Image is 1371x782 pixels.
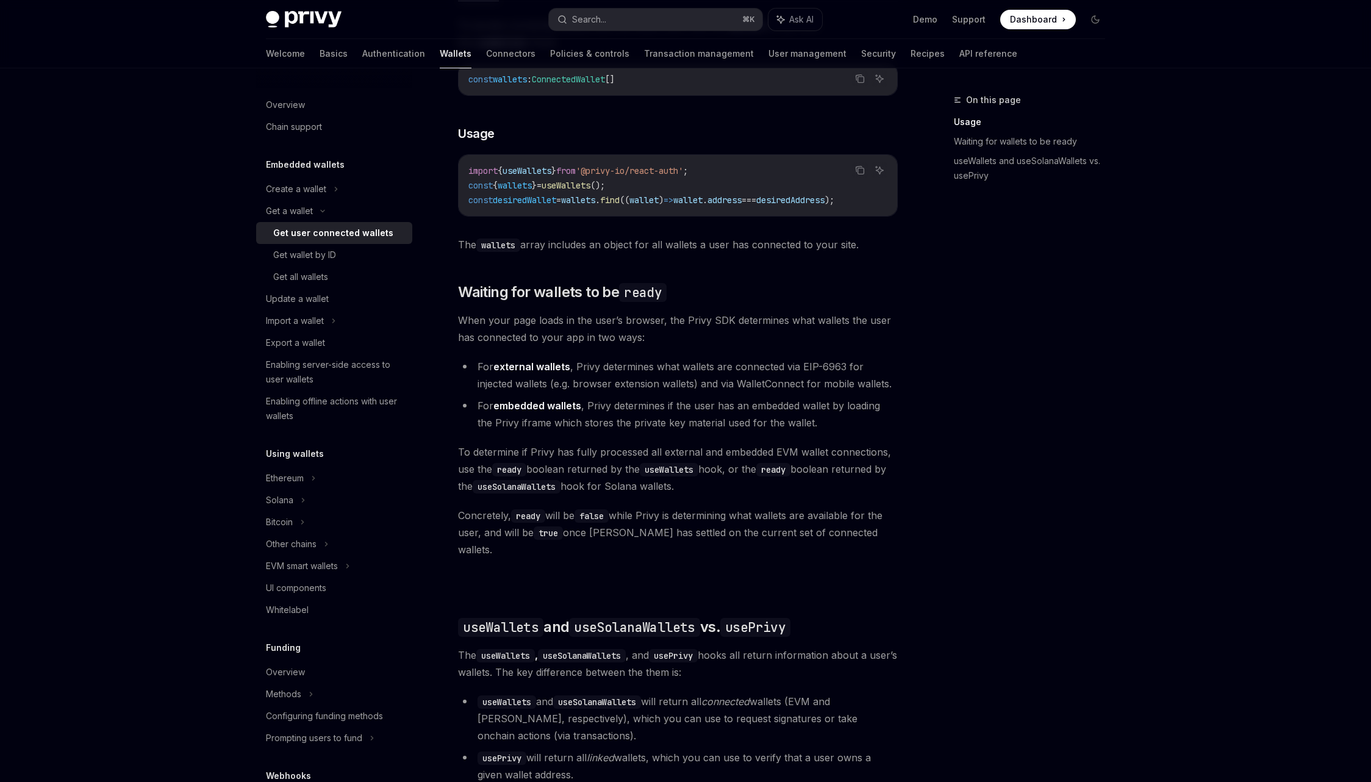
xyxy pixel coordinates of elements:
[256,661,412,683] a: Overview
[458,282,667,302] span: Waiting for wallets to be
[266,335,325,350] div: Export a wallet
[640,463,698,476] code: useWallets
[664,195,673,206] span: =>
[476,649,626,661] strong: ,
[1086,10,1105,29] button: Toggle dark mode
[266,204,313,218] div: Get a wallet
[476,649,535,662] code: useWallets
[493,195,556,206] span: desiredWallet
[458,236,898,253] span: The array includes an object for all wallets a user has connected to your site.
[852,162,868,178] button: Copy the contents from the code block
[549,9,762,30] button: Search...⌘K
[576,165,683,176] span: '@privy-io/react-auth'
[266,665,305,680] div: Overview
[256,705,412,727] a: Configuring funding methods
[952,13,986,26] a: Support
[266,98,305,112] div: Overview
[266,603,309,617] div: Whitelabel
[683,165,688,176] span: ;
[590,180,605,191] span: ();
[600,195,620,206] span: find
[266,515,293,529] div: Bitcoin
[256,577,412,599] a: UI components
[789,13,814,26] span: Ask AI
[266,447,324,461] h5: Using wallets
[266,292,329,306] div: Update a wallet
[473,480,560,493] code: useSolanaWallets
[458,693,898,744] li: and will return all wallets (EVM and [PERSON_NAME], respectively), which you can use to request s...
[534,526,563,540] code: true
[320,39,348,68] a: Basics
[532,180,537,191] span: }
[458,125,495,142] span: Usage
[756,463,790,476] code: ready
[966,93,1021,107] span: On this page
[493,74,527,85] span: wallets
[768,9,822,30] button: Ask AI
[458,443,898,495] span: To determine if Privy has fully processed all external and embedded EVM wallet connections, use t...
[587,752,614,764] em: linked
[703,195,707,206] span: .
[256,288,412,310] a: Update a wallet
[266,471,304,486] div: Ethereum
[458,358,898,392] li: For , Privy determines what wallets are connected via EIP-6963 for injected wallets (e.g. browser...
[861,39,896,68] a: Security
[266,709,383,723] div: Configuring funding methods
[256,354,412,390] a: Enabling server-side access to user wallets
[511,509,545,523] code: ready
[768,39,847,68] a: User management
[273,270,328,284] div: Get all wallets
[649,649,698,662] code: usePrivy
[468,195,493,206] span: const
[913,13,937,26] a: Demo
[503,165,551,176] span: useWallets
[468,165,498,176] span: import
[493,180,498,191] span: {
[468,180,493,191] span: const
[486,39,535,68] a: Connectors
[478,695,536,709] code: useWallets
[556,195,561,206] span: =
[572,12,606,27] div: Search...
[266,182,326,196] div: Create a wallet
[569,618,700,637] code: useSolanaWallets
[273,248,336,262] div: Get wallet by ID
[458,617,790,637] span: and vs.
[527,74,532,85] span: :
[825,195,834,206] span: );
[595,195,600,206] span: .
[954,112,1115,132] a: Usage
[532,74,605,85] span: ConnectedWallet
[256,332,412,354] a: Export a wallet
[256,266,412,288] a: Get all wallets
[492,463,526,476] code: ready
[1000,10,1076,29] a: Dashboard
[498,180,532,191] span: wallets
[256,94,412,116] a: Overview
[476,239,520,252] code: wallets
[561,195,595,206] span: wallets
[538,649,626,662] code: useSolanaWallets
[701,695,750,708] em: connected
[266,11,342,28] img: dark logo
[493,400,581,412] strong: embedded wallets
[872,71,887,87] button: Ask AI
[720,618,790,637] code: usePrivy
[458,647,898,681] span: The , and hooks all return information about a user’s wallets. The key difference between the the...
[542,180,590,191] span: useWallets
[620,195,629,206] span: ((
[553,695,641,709] code: useSolanaWallets
[266,157,345,172] h5: Embedded wallets
[458,312,898,346] span: When your page loads in the user’s browser, the Privy SDK determines what wallets the user has co...
[362,39,425,68] a: Authentication
[1010,13,1057,26] span: Dashboard
[468,74,493,85] span: const
[256,244,412,266] a: Get wallet by ID
[619,283,667,302] code: ready
[575,509,609,523] code: false
[266,120,322,134] div: Chain support
[673,195,703,206] span: wallet
[644,39,754,68] a: Transaction management
[498,165,503,176] span: {
[605,74,615,85] span: []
